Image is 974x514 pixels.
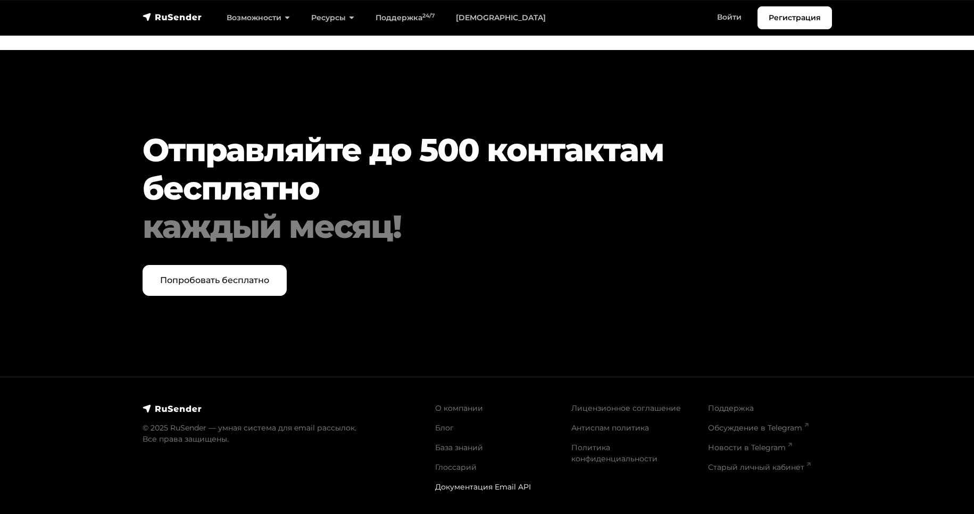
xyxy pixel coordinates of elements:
a: О компании [435,403,483,413]
a: База знаний [435,443,483,452]
a: Политика конфиденциальности [571,443,657,463]
a: Лицензионное соглашение [571,403,681,413]
a: Ресурсы [301,7,365,29]
a: Возможности [216,7,301,29]
a: Новости в Telegram [708,443,792,452]
div: каждый месяц! [143,208,773,246]
a: Войти [706,6,752,28]
a: [DEMOGRAPHIC_DATA] [445,7,556,29]
sup: 24/7 [422,12,435,19]
a: Глоссарий [435,462,477,472]
img: RuSender [143,403,202,414]
a: Регистрация [757,6,832,29]
a: Антиспам политика [571,423,649,433]
p: © 2025 RuSender — умная система для email рассылок. Все права защищены. [143,422,422,445]
a: Блог [435,423,454,433]
a: Поддержка24/7 [365,7,445,29]
a: Обсуждение в Telegram [708,423,809,433]
h2: Отправляйте до 500 контактам бесплатно [143,131,773,246]
a: Документация Email API [435,482,531,492]
a: Попробовать бесплатно [143,265,287,296]
img: RuSender [143,12,202,22]
a: Поддержка [708,403,754,413]
a: Старый личный кабинет [708,462,811,472]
